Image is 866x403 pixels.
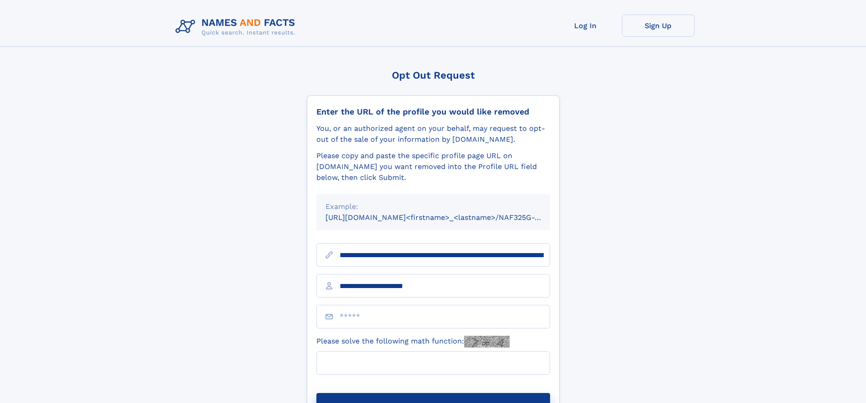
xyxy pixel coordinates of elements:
[325,201,541,212] div: Example:
[307,70,560,81] div: Opt Out Request
[316,336,510,348] label: Please solve the following math function:
[325,213,567,222] small: [URL][DOMAIN_NAME]<firstname>_<lastname>/NAF325G-xxxxxxxx
[622,15,695,37] a: Sign Up
[316,150,550,183] div: Please copy and paste the specific profile page URL on [DOMAIN_NAME] you want removed into the Pr...
[172,15,303,39] img: Logo Names and Facts
[549,15,622,37] a: Log In
[316,123,550,145] div: You, or an authorized agent on your behalf, may request to opt-out of the sale of your informatio...
[316,107,550,117] div: Enter the URL of the profile you would like removed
